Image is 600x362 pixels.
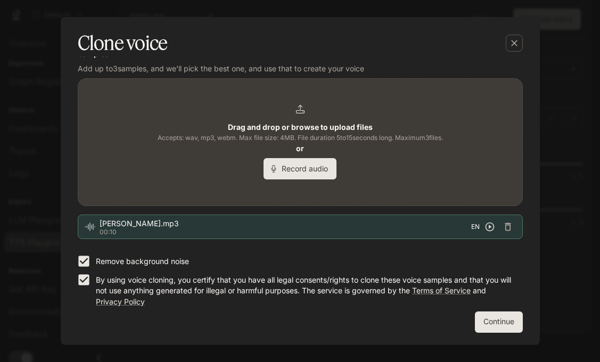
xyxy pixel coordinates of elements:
[475,311,523,333] button: Continue
[96,256,189,267] p: Remove background noise
[96,275,514,307] p: By using voice cloning, you certify that you have all legal consents/rights to clone these voice ...
[96,297,145,306] a: Privacy Policy
[158,133,443,143] span: Accepts: wav, mp3, webm. Max file size: 4MB. File duration 5 to 15 seconds long. Maximum 3 files.
[264,158,336,179] button: Record audio
[296,144,304,153] b: or
[228,122,373,131] b: Drag and drop or browse to upload files
[78,30,168,56] h5: Clone voice
[471,221,480,232] span: EN
[100,218,471,229] span: [PERSON_NAME].mp3
[78,63,523,74] p: Add up to 3 samples, and we'll pick the best one, and use that to create your voice
[100,229,471,235] p: 00:10
[412,286,471,295] a: Terms of Service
